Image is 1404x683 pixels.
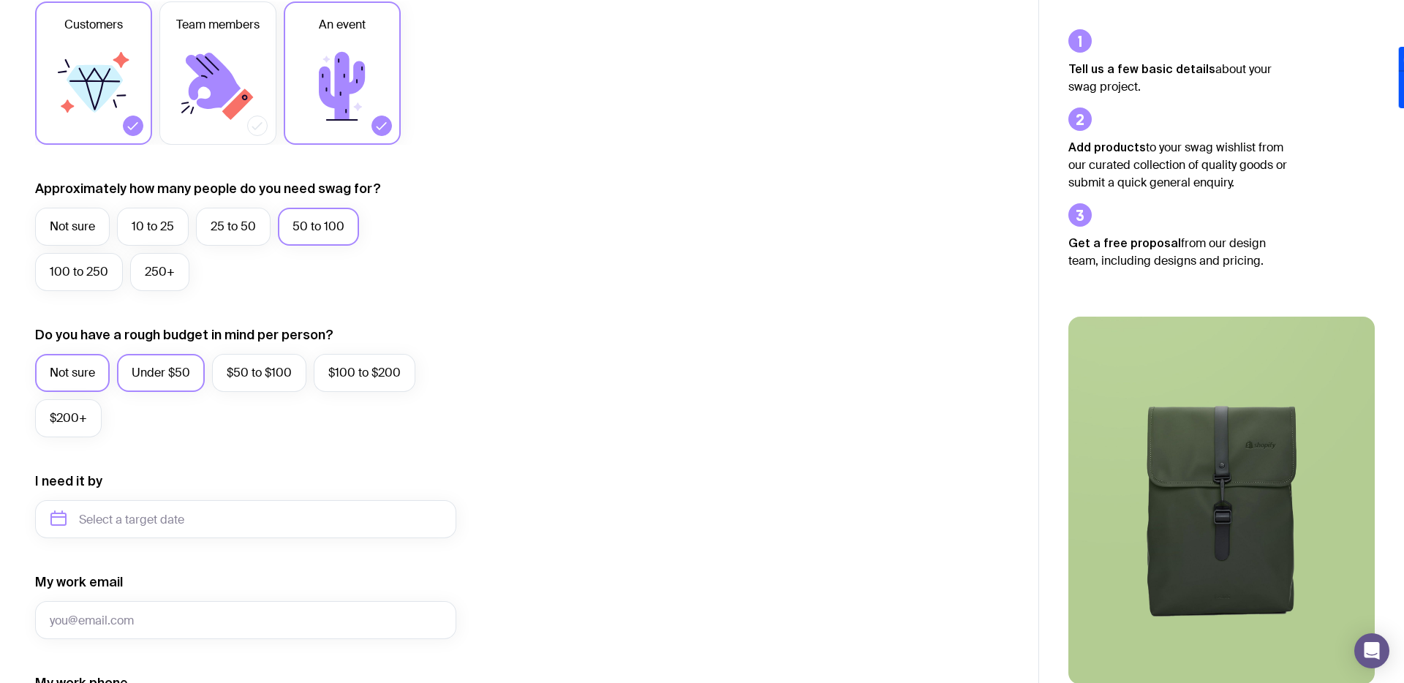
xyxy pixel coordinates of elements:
[35,573,123,591] label: My work email
[196,208,271,246] label: 25 to 50
[117,354,205,392] label: Under $50
[1354,633,1389,668] div: Open Intercom Messenger
[1068,138,1288,192] p: to your swag wishlist from our curated collection of quality goods or submit a quick general enqu...
[314,354,415,392] label: $100 to $200
[35,472,102,490] label: I need it by
[117,208,189,246] label: 10 to 25
[1068,236,1181,249] strong: Get a free proposal
[35,326,333,344] label: Do you have a rough budget in mind per person?
[319,16,366,34] span: An event
[35,601,456,639] input: you@email.com
[35,208,110,246] label: Not sure
[35,500,456,538] input: Select a target date
[35,180,381,197] label: Approximately how many people do you need swag for?
[64,16,123,34] span: Customers
[130,253,189,291] label: 250+
[176,16,260,34] span: Team members
[35,354,110,392] label: Not sure
[1068,234,1288,270] p: from our design team, including designs and pricing.
[1068,60,1288,96] p: about your swag project.
[35,399,102,437] label: $200+
[278,208,359,246] label: 50 to 100
[35,253,123,291] label: 100 to 250
[212,354,306,392] label: $50 to $100
[1068,140,1146,154] strong: Add products
[1068,62,1215,75] strong: Tell us a few basic details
